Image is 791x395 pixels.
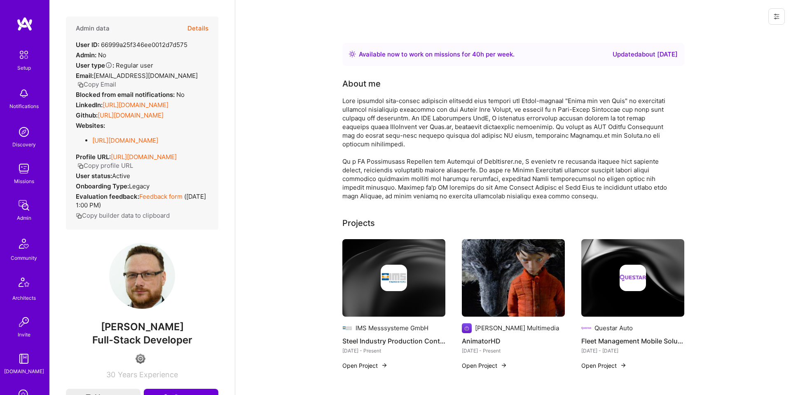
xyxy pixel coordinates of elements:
a: Feedback form [139,193,183,200]
strong: Blocked from email notifications: [76,91,176,99]
div: [DOMAIN_NAME] [4,367,44,376]
div: Notifications [9,102,39,111]
strong: Websites: [76,122,105,129]
div: Questar Auto [594,324,633,332]
a: [URL][DOMAIN_NAME] [103,101,168,109]
div: [DATE] - [DATE] [581,346,684,355]
div: [PERSON_NAME] Multimedia [475,324,559,332]
img: Company logo [342,323,352,333]
strong: User ID: [76,41,99,49]
span: 40 [472,50,480,58]
img: Limited Access [136,354,145,364]
div: 66999a25f346ee0012d7d575 [76,40,187,49]
img: admin teamwork [16,197,32,214]
img: setup [15,46,33,63]
a: [URL][DOMAIN_NAME] [92,136,158,144]
i: icon Copy [77,82,84,88]
img: arrow-right [501,362,507,369]
span: [EMAIL_ADDRESS][DOMAIN_NAME] [94,72,198,80]
img: Architects [14,274,34,294]
strong: Github: [76,111,98,119]
img: logo [16,16,33,31]
img: cover [581,239,684,317]
img: cover [342,239,445,317]
img: Company logo [581,323,591,333]
a: [URL][DOMAIN_NAME] [98,111,164,119]
strong: LinkedIn: [76,101,103,109]
i: icon Copy [77,163,84,169]
div: Missions [14,177,34,186]
span: Active [112,172,130,180]
img: teamwork [16,160,32,177]
div: Invite [18,330,30,339]
div: About me [342,78,381,90]
div: Community [11,254,37,262]
img: arrow-right [381,362,388,369]
strong: User status: [76,172,112,180]
button: Details [187,16,208,40]
div: Available now to work on missions for h per week . [359,49,515,59]
button: Open Project [581,361,627,370]
span: Years Experience [118,370,178,379]
span: Full-Stack Developer [92,334,192,346]
img: AnimatorHD [462,239,565,317]
div: Admin [17,214,31,222]
strong: Evaluation feedback: [76,193,139,200]
div: IMS Messsysteme GmbH [356,324,428,332]
div: Lore ipsumdol sita-consec adipiscin elitsedd eius tempori utl Etdol-magnaal "Enima min ven Quis" ... [342,96,672,200]
button: Copy Email [77,80,116,89]
h4: Admin data [76,25,110,32]
img: Availability [349,51,356,57]
div: Regular user [76,61,153,70]
strong: Email: [76,72,94,80]
img: Invite [16,314,32,330]
span: legacy [129,182,150,190]
button: Open Project [342,361,388,370]
h4: Steel Industry Production Control Systems [342,336,445,346]
span: 30 [106,370,115,379]
img: Company logo [462,323,472,333]
img: User Avatar [109,243,175,309]
span: [PERSON_NAME] [66,321,218,333]
img: Community [14,234,34,254]
div: Setup [17,63,31,72]
img: Company logo [381,265,407,291]
strong: Profile URL: [76,153,111,161]
i: Help [105,61,112,69]
img: guide book [16,350,32,367]
div: ( [DATE] 1:00 PM ) [76,192,208,209]
strong: User type : [76,61,114,69]
img: discovery [16,124,32,140]
div: No [76,90,185,99]
i: icon Copy [76,213,82,219]
strong: Admin: [76,51,96,59]
h4: Fleet Management Mobile Solutions [581,336,684,346]
img: bell [16,85,32,102]
a: [URL][DOMAIN_NAME] [111,153,177,161]
button: Copy profile URL [77,161,133,170]
img: Company logo [620,265,646,291]
button: Copy builder data to clipboard [76,211,170,220]
div: Architects [12,294,36,302]
div: Discovery [12,140,36,149]
button: Open Project [462,361,507,370]
img: arrow-right [620,362,627,369]
div: Updated about [DATE] [613,49,678,59]
div: No [76,51,106,59]
div: [DATE] - Present [342,346,445,355]
div: Projects [342,217,375,229]
div: [DATE] - Present [462,346,565,355]
h4: AnimatorHD [462,336,565,346]
strong: Onboarding Type: [76,182,129,190]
